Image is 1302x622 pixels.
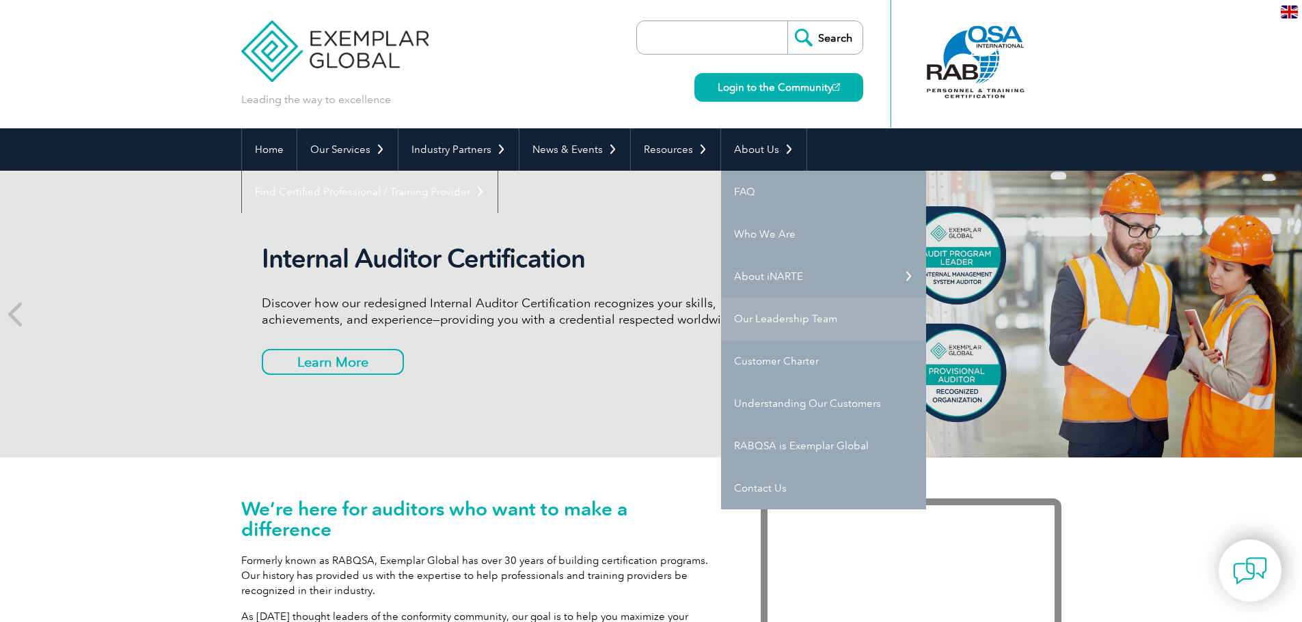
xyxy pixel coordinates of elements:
[297,128,398,171] a: Our Services
[721,467,926,509] a: Contact Us
[262,349,404,375] a: Learn More
[721,340,926,382] a: Customer Charter
[721,128,806,171] a: About Us
[721,425,926,467] a: RABQSA is Exemplar Global
[694,73,863,102] a: Login to the Community
[631,128,720,171] a: Resources
[721,255,926,298] a: About iNARTE
[398,128,519,171] a: Industry Partners
[262,295,774,328] p: Discover how our redesigned Internal Auditor Certification recognizes your skills, achievements, ...
[242,171,498,213] a: Find Certified Professional / Training Provider
[242,128,297,171] a: Home
[262,243,774,274] h2: Internal Auditor Certification
[241,498,720,539] h1: We’re here for auditors who want to make a difference
[787,21,863,54] input: Search
[721,171,926,213] a: FAQ
[241,553,720,598] p: Formerly known as RABQSA, Exemplar Global has over 30 years of building certification programs. O...
[1281,5,1298,18] img: en
[1233,554,1267,588] img: contact-chat.png
[832,83,840,91] img: open_square.png
[721,298,926,340] a: Our Leadership Team
[241,92,391,107] p: Leading the way to excellence
[721,382,926,425] a: Understanding Our Customers
[721,213,926,255] a: Who We Are
[519,128,630,171] a: News & Events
